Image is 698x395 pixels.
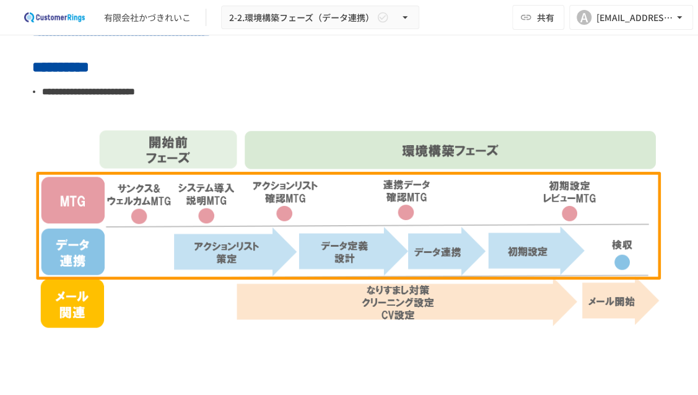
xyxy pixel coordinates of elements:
div: 有限会社かづきれいこ [104,11,191,24]
div: [EMAIL_ADDRESS][DOMAIN_NAME] [596,10,673,25]
img: 2eEvPB0nRDFhy0583kMjGN2Zv6C2P7ZKCFl8C3CzR0M [15,7,94,27]
button: 共有 [512,5,564,30]
img: 6kbtBY0OlLkqHZZ9EjpJT6u9L9muINQP7gxLH2e9g27 [32,126,666,330]
span: 2-2.環境構築フェーズ（データ連携） [229,10,374,25]
span: 共有 [537,11,554,24]
button: A[EMAIL_ADDRESS][DOMAIN_NAME] [569,5,693,30]
button: 2-2.環境構築フェーズ（データ連携） [221,6,419,30]
div: A [577,10,591,25]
